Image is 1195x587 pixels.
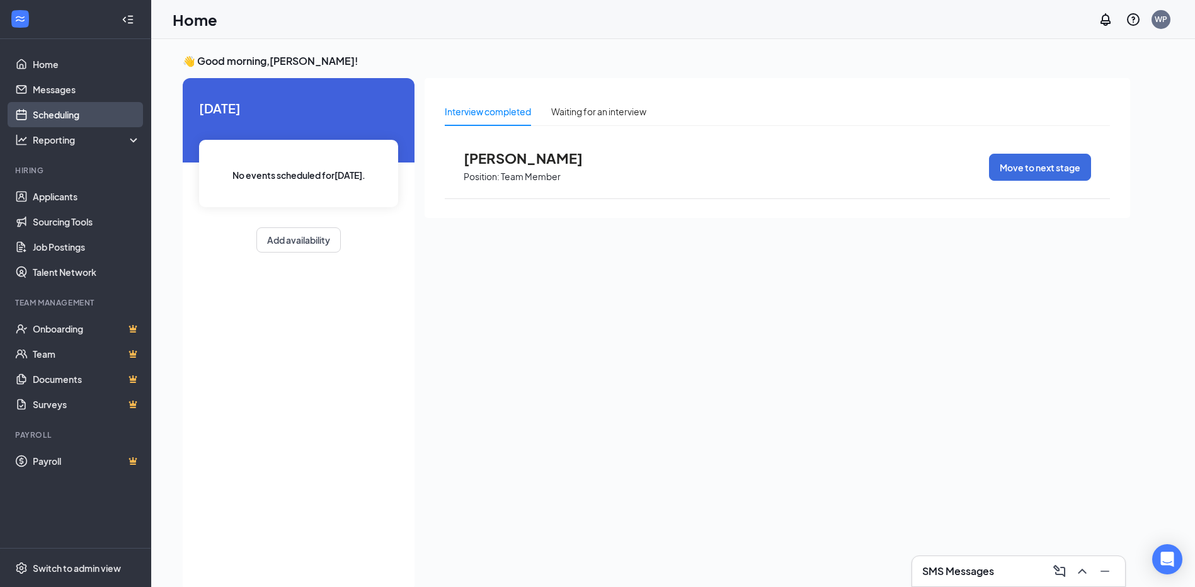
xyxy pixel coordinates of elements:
div: Team Management [15,297,138,308]
svg: Notifications [1098,12,1113,27]
button: Add availability [256,227,341,253]
div: Waiting for an interview [551,105,646,118]
button: ComposeMessage [1049,561,1070,581]
div: WP [1155,14,1167,25]
a: DocumentsCrown [33,367,140,392]
h3: SMS Messages [922,564,994,578]
a: TeamCrown [33,341,140,367]
svg: ChevronUp [1075,564,1090,579]
a: Home [33,52,140,77]
span: [DATE] [199,98,398,118]
div: Interview completed [445,105,531,118]
a: Scheduling [33,102,140,127]
svg: Settings [15,562,28,574]
svg: ComposeMessage [1052,564,1067,579]
div: Open Intercom Messenger [1152,544,1182,574]
svg: WorkstreamLogo [14,13,26,25]
h3: 👋 Good morning, [PERSON_NAME] ! [183,54,1130,68]
button: ChevronUp [1072,561,1092,581]
div: Payroll [15,430,138,440]
svg: Collapse [122,13,134,26]
svg: QuestionInfo [1126,12,1141,27]
a: OnboardingCrown [33,316,140,341]
a: SurveysCrown [33,392,140,417]
div: Switch to admin view [33,562,121,574]
h1: Home [173,9,217,30]
a: Job Postings [33,234,140,259]
a: Talent Network [33,259,140,285]
a: Messages [33,77,140,102]
div: Hiring [15,165,138,176]
a: Sourcing Tools [33,209,140,234]
div: Reporting [33,134,141,146]
a: PayrollCrown [33,448,140,474]
span: [PERSON_NAME] [464,150,602,166]
p: Team Member [501,171,561,183]
svg: Analysis [15,134,28,146]
a: Applicants [33,184,140,209]
button: Move to next stage [989,154,1091,181]
svg: Minimize [1097,564,1112,579]
button: Minimize [1095,561,1115,581]
span: No events scheduled for [DATE] . [232,168,365,182]
p: Position: [464,171,500,183]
